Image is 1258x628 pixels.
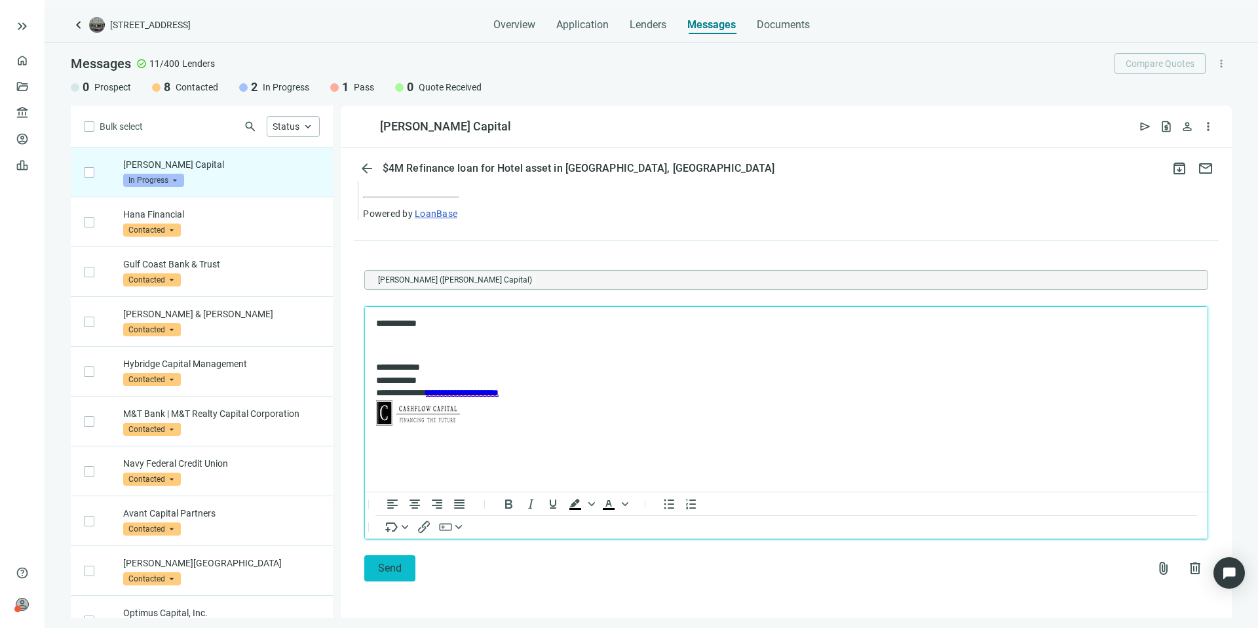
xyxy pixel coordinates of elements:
[342,79,349,95] span: 1
[14,18,30,34] button: keyboard_double_arrow_right
[16,566,29,579] span: help
[123,507,320,520] p: Avant Capital Partners
[359,161,375,176] span: arrow_back
[1151,555,1177,581] button: attach_file
[426,496,448,511] button: Align right
[100,119,143,134] span: Bulk select
[413,519,435,534] button: Insert/edit link
[71,17,86,33] a: keyboard_arrow_left
[273,121,299,132] span: Status
[123,606,320,619] p: Optimus Capital, Inc.
[123,473,181,486] span: Contacted
[1182,555,1208,581] button: delete
[380,119,511,134] div: [PERSON_NAME] Capital
[1202,120,1215,133] span: more_vert
[244,120,257,133] span: search
[83,79,89,95] span: 0
[1198,116,1219,137] button: more_vert
[123,174,184,187] span: In Progress
[365,307,1208,492] iframe: Rich Text Area
[123,557,320,570] p: [PERSON_NAME][GEOGRAPHIC_DATA]
[1115,53,1206,74] button: Compare Quotes
[123,258,320,271] p: Gulf Coast Bank & Trust
[123,373,181,386] span: Contacted
[354,155,380,182] button: arrow_back
[1135,116,1156,137] button: send
[354,81,374,94] span: Pass
[1211,53,1232,74] button: more_vert
[123,158,320,171] p: [PERSON_NAME] Capital
[658,496,680,511] button: Bullet list
[123,307,320,321] p: [PERSON_NAME] & [PERSON_NAME]
[448,496,470,511] button: Justify
[1166,155,1192,182] button: archive
[123,224,181,237] span: Contacted
[123,457,320,470] p: Navy Federal Credit Union
[123,273,181,286] span: Contacted
[564,496,597,512] div: Background color Black
[378,273,532,286] span: [PERSON_NAME] ([PERSON_NAME] Capital)
[123,572,181,585] span: Contacted
[1192,155,1219,182] button: mail
[680,496,702,511] button: Numbered list
[757,18,810,31] span: Documents
[542,496,564,511] button: Underline
[164,79,170,95] span: 8
[123,423,181,436] span: Contacted
[89,17,105,33] img: deal-logo
[381,519,413,534] button: Insert merge tag
[149,57,180,70] span: 11/400
[404,496,426,511] button: Align center
[1215,58,1227,69] span: more_vert
[123,323,181,336] span: Contacted
[419,81,482,94] span: Quote Received
[251,79,257,95] span: 2
[1172,161,1187,176] span: archive
[123,522,181,536] span: Contacted
[1181,120,1194,133] span: person
[556,18,609,31] span: Application
[407,79,413,95] span: 0
[94,81,131,94] span: Prospect
[1139,120,1152,133] span: send
[110,18,191,31] span: [STREET_ADDRESS]
[263,81,309,94] span: In Progress
[123,208,320,221] p: Hana Financial
[380,162,777,175] div: $4M Refinance loan for Hotel asset in [GEOGRAPHIC_DATA], [GEOGRAPHIC_DATA]
[1156,560,1172,576] span: attach_file
[1187,560,1203,576] span: delete
[493,18,535,31] span: Overview
[71,56,131,71] span: Messages
[497,496,520,511] button: Bold
[123,357,320,370] p: Hybridge Capital Management
[136,58,147,69] span: check_circle
[630,18,666,31] span: Lenders
[1160,120,1173,133] span: request_quote
[520,496,542,511] button: Italic
[1156,116,1177,137] button: request_quote
[302,121,314,132] span: keyboard_arrow_up
[687,18,736,31] span: Messages
[381,496,404,511] button: Align left
[16,598,29,611] span: person
[123,407,320,420] p: M&T Bank | M&T Realty Capital Corporation
[182,57,215,70] span: Lenders
[1177,116,1198,137] button: person
[176,81,218,94] span: Contacted
[1213,557,1245,589] div: Open Intercom Messenger
[1198,161,1213,176] span: mail
[364,555,415,581] button: Send
[16,106,25,119] span: account_balance
[598,496,630,512] div: Text color Black
[373,273,537,286] span: Mitch Ohlbaum (Macoy Capital)
[378,562,402,574] span: Send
